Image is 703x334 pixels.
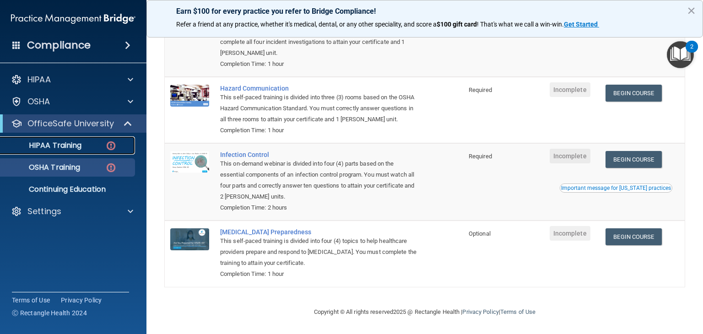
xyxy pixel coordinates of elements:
[176,21,437,28] span: Refer a friend at any practice, whether it's medical, dental, or any other speciality, and score a
[564,21,598,28] strong: Get Started
[27,118,114,129] p: OfficeSafe University
[477,21,564,28] span: ! That's what we call a win-win.
[11,74,133,85] a: HIPAA
[6,163,80,172] p: OSHA Training
[437,21,477,28] strong: $100 gift card
[11,206,133,217] a: Settings
[220,92,417,125] div: This self-paced training is divided into three (3) rooms based on the OSHA Hazard Communication S...
[6,185,131,194] p: Continuing Education
[550,82,590,97] span: Incomplete
[606,85,661,102] a: Begin Course
[561,185,671,191] div: Important message for [US_STATE] practices
[27,74,51,85] p: HIPAA
[220,269,417,280] div: Completion Time: 1 hour
[690,47,693,59] div: 2
[11,118,133,129] a: OfficeSafe University
[469,86,492,93] span: Required
[176,7,673,16] p: Earn $100 for every practice you refer to Bridge Compliance!
[220,228,417,236] a: [MEDICAL_DATA] Preparedness
[220,202,417,213] div: Completion Time: 2 hours
[550,226,590,241] span: Incomplete
[667,41,694,68] button: Open Resource Center, 2 new notifications
[687,3,696,18] button: Close
[220,59,417,70] div: Completion Time: 1 hour
[469,230,491,237] span: Optional
[220,236,417,269] div: This self-paced training is divided into four (4) topics to help healthcare providers prepare and...
[560,183,672,193] button: Read this if you are a dental practitioner in the state of CA
[469,153,492,160] span: Required
[11,10,135,28] img: PMB logo
[462,308,498,315] a: Privacy Policy
[27,96,50,107] p: OSHA
[11,96,133,107] a: OSHA
[105,162,117,173] img: danger-circle.6113f641.png
[27,39,91,52] h4: Compliance
[564,21,599,28] a: Get Started
[550,149,590,163] span: Incomplete
[258,297,592,327] div: Copyright © All rights reserved 2025 @ Rectangle Health | |
[12,296,50,305] a: Terms of Use
[27,206,61,217] p: Settings
[6,141,81,150] p: HIPAA Training
[220,125,417,136] div: Completion Time: 1 hour
[606,228,661,245] a: Begin Course
[220,151,417,158] a: Infection Control
[105,140,117,151] img: danger-circle.6113f641.png
[606,151,661,168] a: Begin Course
[220,158,417,202] div: This on-demand webinar is divided into four (4) parts based on the essential components of an inf...
[500,308,535,315] a: Terms of Use
[220,85,417,92] a: Hazard Communication
[61,296,102,305] a: Privacy Policy
[12,308,87,318] span: Ⓒ Rectangle Health 2024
